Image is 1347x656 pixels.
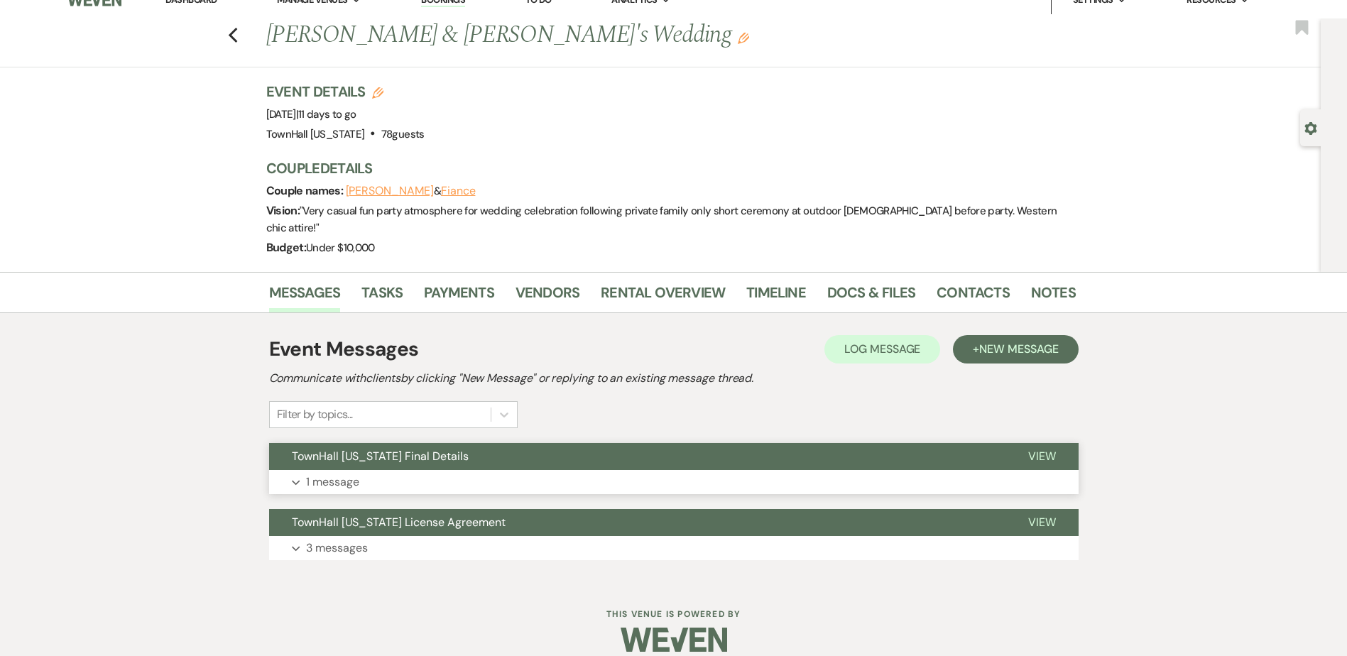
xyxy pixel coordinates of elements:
[269,470,1079,494] button: 1 message
[746,281,806,312] a: Timeline
[266,203,300,218] span: Vision:
[306,539,368,557] p: 3 messages
[824,335,940,363] button: Log Message
[269,509,1005,536] button: TownHall [US_STATE] License Agreement
[361,281,403,312] a: Tasks
[738,31,749,44] button: Edit
[292,449,469,464] span: TownHall [US_STATE] Final Details
[1028,515,1056,530] span: View
[266,107,356,121] span: [DATE]
[266,240,307,255] span: Budget:
[979,341,1058,356] span: New Message
[298,107,356,121] span: 11 days to go
[296,107,356,121] span: |
[346,184,476,198] span: &
[381,127,425,141] span: 78 guests
[266,82,425,102] h3: Event Details
[424,281,494,312] a: Payments
[1304,121,1317,134] button: Open lead details
[1005,509,1079,536] button: View
[1031,281,1076,312] a: Notes
[277,406,353,423] div: Filter by topics...
[441,185,476,197] button: Fiance
[269,370,1079,387] h2: Communicate with clients by clicking "New Message" or replying to an existing message thread.
[306,241,375,255] span: Under $10,000
[601,281,725,312] a: Rental Overview
[266,204,1057,235] span: " Very casual fun party atmosphere for wedding celebration following private family only short ce...
[269,281,341,312] a: Messages
[953,335,1078,363] button: +New Message
[266,158,1062,178] h3: Couple Details
[306,473,359,491] p: 1 message
[266,183,346,198] span: Couple names:
[266,18,902,53] h1: [PERSON_NAME] & [PERSON_NAME]'s Wedding
[1028,449,1056,464] span: View
[844,341,920,356] span: Log Message
[516,281,579,312] a: Vendors
[292,515,506,530] span: TownHall [US_STATE] License Agreement
[1005,443,1079,470] button: View
[937,281,1010,312] a: Contacts
[266,127,365,141] span: TownHall [US_STATE]
[827,281,915,312] a: Docs & Files
[269,536,1079,560] button: 3 messages
[269,334,419,364] h1: Event Messages
[269,443,1005,470] button: TownHall [US_STATE] Final Details
[346,185,434,197] button: [PERSON_NAME]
